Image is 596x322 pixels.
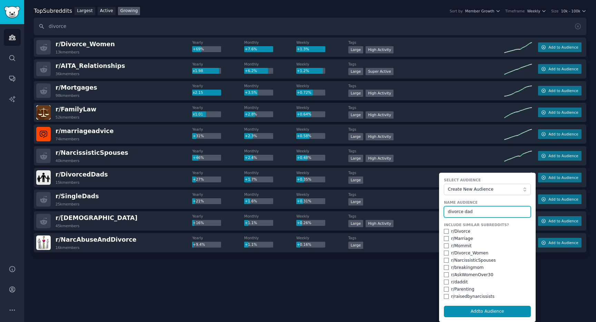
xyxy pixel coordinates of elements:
span: Add to Audience [548,88,578,93]
span: +69% [193,47,204,51]
div: Top Subreddits [34,7,72,16]
button: Weekly [527,9,546,13]
dt: Yearly [192,192,244,197]
dt: Tags [348,235,504,240]
dt: Monthly [244,235,296,240]
span: +1.1% [245,242,257,246]
dt: Monthly [244,214,296,219]
dt: Yearly [192,62,244,67]
span: +0.35% [297,177,311,181]
span: Add to Audience [548,153,578,158]
button: Add to Audience [538,173,582,182]
button: Add to Audience [538,238,582,248]
dt: Monthly [244,62,296,67]
span: +0.64% [297,112,311,116]
a: Active [98,7,116,16]
div: Large [348,242,364,249]
span: +3.5% [245,90,257,94]
label: Name Audience [444,200,531,205]
div: 13k members [56,50,79,54]
span: +1.6% [245,199,257,203]
div: Large [348,46,364,53]
dt: Weekly [296,62,348,67]
span: +1.3% [297,47,309,51]
div: High Activity [366,155,394,162]
span: +0.16% [297,242,311,246]
span: +2.8% [245,112,257,116]
dt: Tags [348,192,504,197]
span: r/ Divorce_Women [56,41,115,48]
dt: Monthly [244,40,296,45]
div: High Activity [366,111,394,119]
button: Add to Audience [538,64,582,74]
dt: Yearly [192,214,244,219]
div: Timeframe [505,9,525,13]
dt: Tags [348,170,504,175]
dt: Yearly [192,235,244,240]
span: r/ DivorcedDads [56,171,108,178]
button: Add to Audience [538,194,582,204]
dt: Yearly [192,105,244,110]
span: Add to Audience [548,45,578,50]
dt: Tags [348,83,504,88]
dt: Yearly [192,149,244,153]
button: Add to Audience [538,216,582,226]
button: Add to Audience [538,108,582,117]
img: marriageadvice [36,127,51,141]
div: Large [348,198,364,205]
button: Member Growth [465,9,500,13]
span: Create New Audience [448,187,523,193]
dt: Weekly [296,127,348,132]
span: r/ AITA_Relationships [56,62,125,69]
span: Add to Audience [548,132,578,137]
span: +31% [193,134,204,138]
span: x1.98 [193,69,203,73]
div: High Activity [366,133,394,140]
div: r/ breakingmom [451,265,484,271]
dt: Monthly [244,170,296,175]
span: +27% [193,177,204,181]
dt: Weekly [296,192,348,197]
button: Add to Audience [538,151,582,161]
dt: Tags [348,214,504,219]
span: Add to Audience [548,219,578,223]
a: Growing [118,7,140,16]
button: Create New Audience [444,184,531,195]
img: NarcAbuseAndDivorce [36,235,51,250]
span: +0.31% [297,199,311,203]
span: +0.26% [297,221,311,225]
span: +0.72% [297,90,311,94]
div: 45k members [56,223,79,228]
div: 16k members [56,245,79,250]
dt: Yearly [192,83,244,88]
span: +46% [193,155,204,160]
dt: Weekly [296,235,348,240]
span: r/ [DEMOGRAPHIC_DATA] [56,214,138,221]
div: Sort by [450,9,463,13]
div: Large [348,133,364,140]
dt: Tags [348,40,504,45]
div: Large [348,155,364,162]
dt: Monthly [244,83,296,88]
span: +0.58% [297,134,311,138]
div: 25k members [56,202,79,207]
div: 52k members [56,115,79,120]
a: Largest [74,7,95,16]
div: r/ AskWomenOver30 [451,272,493,278]
div: r/ daddit [451,279,468,285]
dt: Weekly [296,170,348,175]
img: GummySearch logo [4,6,20,18]
div: 40k members [56,158,79,163]
dt: Tags [348,105,504,110]
div: r/ Divorce [451,229,470,235]
dt: Tags [348,149,504,153]
span: +7.6% [245,47,257,51]
dt: Yearly [192,40,244,45]
span: r/ NarcAbuseAndDivorce [56,236,137,243]
div: r/ Parenting [451,286,474,293]
span: r/ FamilyLaw [56,106,97,113]
div: High Activity [366,220,394,227]
dt: Yearly [192,170,244,175]
span: +0.48% [297,155,311,160]
dt: Weekly [296,40,348,45]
